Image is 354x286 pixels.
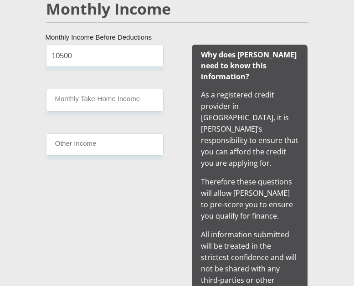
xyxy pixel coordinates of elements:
b: Why does [PERSON_NAME] need to know this information? [201,50,297,82]
input: Monthly Income Before Deductions [46,45,164,67]
input: Monthly Take Home Income [46,89,164,111]
input: Other Income [46,133,164,156]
